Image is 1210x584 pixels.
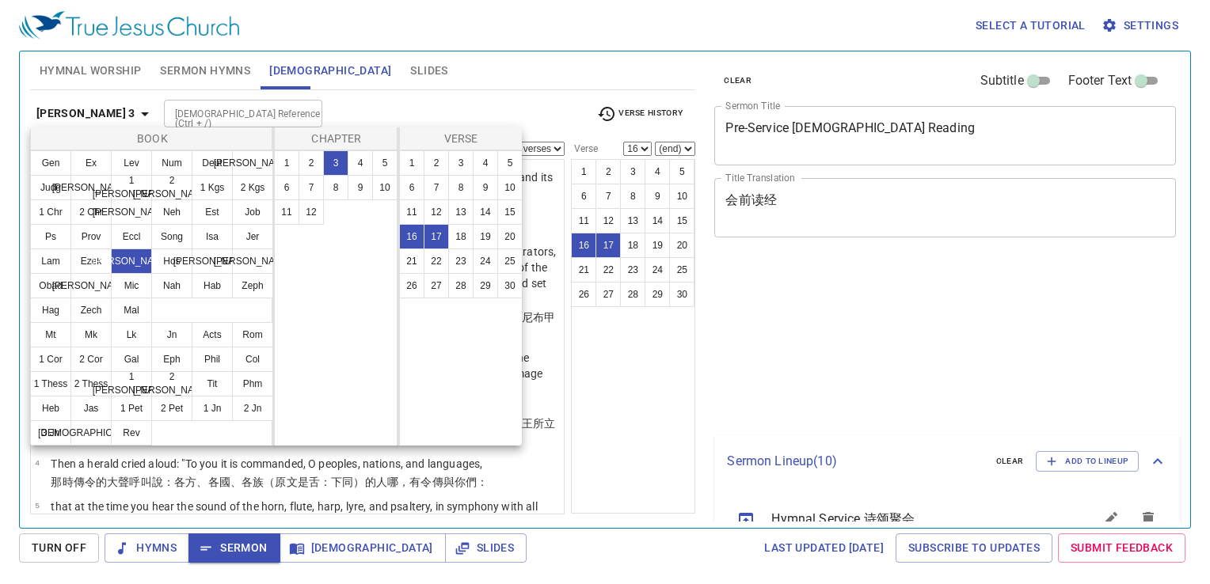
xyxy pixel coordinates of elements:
button: 1 Jn [192,396,233,421]
button: 14 [473,199,498,225]
button: Rev [111,420,152,446]
button: Ezek [70,248,112,274]
button: Mic [111,273,152,298]
button: 20 [497,224,523,249]
button: Isa [192,224,233,249]
button: 21 [399,248,424,274]
button: 26 [399,273,424,298]
button: [PERSON_NAME] [70,175,112,200]
button: 3 [448,150,474,176]
button: 11 [399,199,424,225]
button: 2 [424,150,449,176]
button: 2 Thess [70,371,112,396]
button: Hab [192,273,233,298]
button: [PERSON_NAME] [192,248,233,274]
button: 3 Jn [30,420,71,446]
button: Est [192,199,233,225]
button: [PERSON_NAME] [232,150,273,176]
button: 9 [348,175,373,200]
button: Mt [30,322,71,347]
button: Jas [70,396,112,421]
button: Deut [192,150,233,176]
button: Judg [30,175,71,200]
button: 1 Thess [30,371,71,396]
button: Hos [151,248,192,274]
button: 5 [372,150,398,176]
button: Jn [151,322,192,347]
button: Prov [70,224,112,249]
button: Num [151,150,192,176]
button: 1 Cor [30,347,71,372]
p: Chapter [278,131,395,146]
button: Tit [192,371,233,396]
button: Zeph [232,273,273,298]
button: 2 [PERSON_NAME] [151,175,192,200]
button: 30 [497,273,523,298]
button: 6 [399,175,424,200]
button: [PERSON_NAME] [232,248,273,274]
button: 7 [424,175,449,200]
button: Rom [232,322,273,347]
button: 2 Jn [232,396,273,421]
button: Col [232,347,273,372]
button: Obad [30,273,71,298]
button: 16 [399,224,424,249]
button: 4 [348,150,373,176]
button: Phil [192,347,233,372]
p: Book [34,131,271,146]
button: 29 [473,273,498,298]
button: Song [151,224,192,249]
button: Jer [232,224,273,249]
button: Gal [111,347,152,372]
button: Acts [192,322,233,347]
button: 2 Kgs [232,175,273,200]
button: [PERSON_NAME] [111,199,152,225]
button: 2 Pet [151,396,192,421]
button: 17 [424,224,449,249]
button: [PERSON_NAME] [111,248,152,274]
button: 1 [274,150,299,176]
button: 19 [473,224,498,249]
button: Nah [151,273,192,298]
button: Lk [111,322,152,347]
button: 10 [372,175,398,200]
button: 12 [424,199,449,225]
button: 4 [473,150,498,176]
button: 18 [448,224,474,249]
button: 6 [274,175,299,200]
button: Job [232,199,273,225]
button: 8 [448,175,474,200]
button: Gen [30,150,71,176]
button: Heb [30,396,71,421]
button: 28 [448,273,474,298]
button: Zech [70,298,112,323]
button: 22 [424,248,449,274]
button: 25 [497,248,523,274]
button: 23 [448,248,474,274]
button: 1 [399,150,424,176]
button: 15 [497,199,523,225]
button: Lev [111,150,152,176]
button: Mk [70,322,112,347]
button: 10 [497,175,523,200]
button: Ex [70,150,112,176]
button: 1 [PERSON_NAME] [111,175,152,200]
button: Neh [151,199,192,225]
button: 13 [448,199,474,225]
button: [DEMOGRAPHIC_DATA] [70,420,112,446]
button: [PERSON_NAME] [70,273,112,298]
button: 2 [PERSON_NAME] [151,371,192,396]
button: 1 Pet [111,396,152,421]
button: Hag [30,298,71,323]
button: Lam [30,248,71,274]
button: 2 Cor [70,347,112,372]
button: 7 [299,175,324,200]
button: Phm [232,371,273,396]
button: 5 [497,150,523,176]
button: 9 [473,175,498,200]
button: 1 Chr [30,199,71,225]
button: 24 [473,248,498,274]
button: 3 [323,150,348,176]
button: 2 [299,150,324,176]
button: 11 [274,199,299,225]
